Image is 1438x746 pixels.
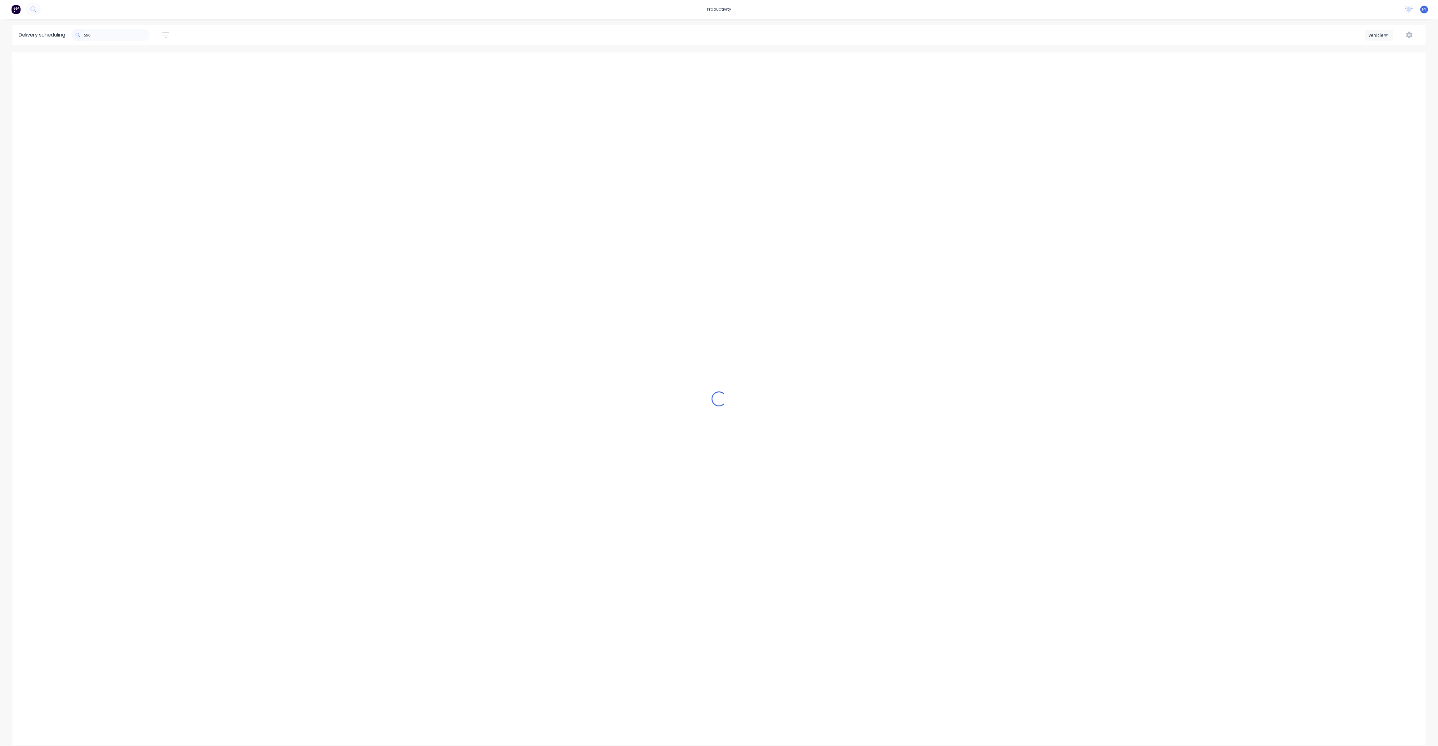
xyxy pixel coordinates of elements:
[11,5,21,14] img: Factory
[1422,7,1426,12] span: F1
[704,5,734,14] div: productivity
[84,29,149,41] input: Search for orders
[1368,32,1387,38] div: Vehicle
[12,25,71,45] div: Delivery scheduling
[1365,30,1393,41] button: Vehicle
